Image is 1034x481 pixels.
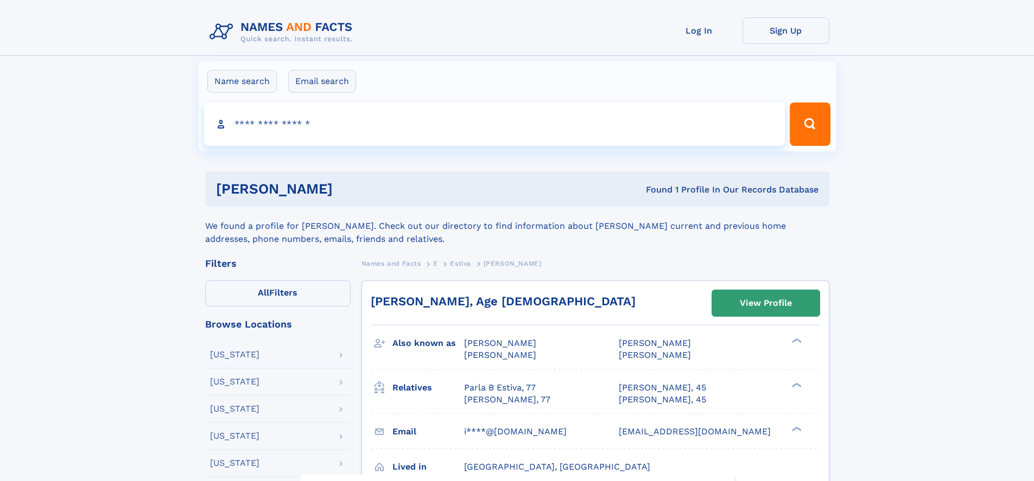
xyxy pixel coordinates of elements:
span: E [433,260,438,267]
a: [PERSON_NAME], 45 [619,382,706,394]
input: search input [204,102,785,146]
div: ❯ [789,337,802,344]
label: Filters [205,280,351,306]
span: [PERSON_NAME] [619,350,691,360]
span: Estiva [450,260,471,267]
h3: Lived in [392,458,464,476]
span: [EMAIL_ADDRESS][DOMAIN_NAME] [619,426,771,437]
div: Browse Locations [205,319,351,329]
h3: Email [392,422,464,441]
h3: Also known as [392,334,464,352]
h1: [PERSON_NAME] [216,182,490,196]
div: [US_STATE] [210,377,259,386]
div: We found a profile for [PERSON_NAME]. Check out our directory to find information about [PERSON_N... [205,207,829,246]
a: [PERSON_NAME], 45 [619,394,706,406]
a: Estiva [450,256,471,270]
div: ❯ [789,425,802,432]
div: Filters [205,259,351,268]
div: ❯ [789,381,802,388]
span: [PERSON_NAME] [464,338,536,348]
span: [PERSON_NAME] [619,338,691,348]
span: [PERSON_NAME] [484,260,542,267]
a: E [433,256,438,270]
div: Found 1 Profile In Our Records Database [489,184,819,196]
span: [PERSON_NAME] [464,350,536,360]
div: [US_STATE] [210,459,259,467]
img: Logo Names and Facts [205,17,361,47]
span: [GEOGRAPHIC_DATA], [GEOGRAPHIC_DATA] [464,461,650,472]
button: Search Button [790,102,830,146]
a: Sign Up [743,17,829,44]
span: All [258,287,269,298]
a: Parla B Estiva, 77 [464,382,536,394]
a: Log In [656,17,743,44]
label: Name search [207,70,277,93]
a: Names and Facts [361,256,421,270]
a: View Profile [712,290,820,316]
h3: Relatives [392,379,464,397]
div: [US_STATE] [210,350,259,359]
a: [PERSON_NAME], Age [DEMOGRAPHIC_DATA] [371,294,636,308]
label: Email search [288,70,356,93]
div: [US_STATE] [210,405,259,413]
div: [US_STATE] [210,432,259,440]
div: View Profile [740,291,792,316]
a: [PERSON_NAME], 77 [464,394,550,406]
